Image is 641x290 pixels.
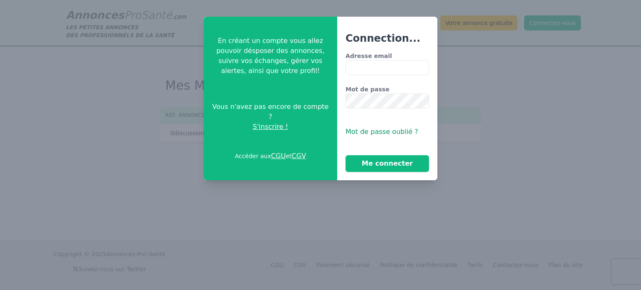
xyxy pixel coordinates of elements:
a: CGU [271,152,285,160]
button: Me connecter [346,155,429,172]
label: Adresse email [346,52,429,60]
p: Accéder aux et [235,151,306,161]
span: S'inscrire ! [253,122,288,132]
label: Mot de passe [346,85,429,93]
a: CGV [292,152,306,160]
span: Mot de passe oublié ? [346,128,418,136]
p: En créant un compte vous allez pouvoir désposer des annonces, suivre vos échanges, gérer vos aler... [210,36,331,76]
span: Vous n'avez pas encore de compte ? [210,102,331,122]
h3: Connection... [346,32,429,45]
